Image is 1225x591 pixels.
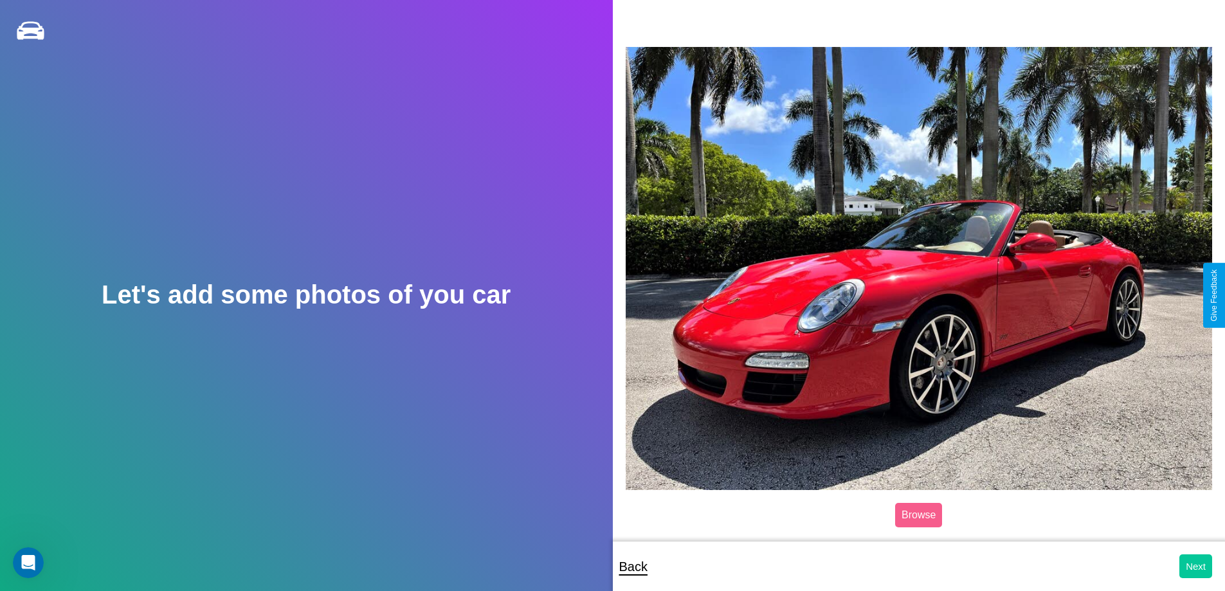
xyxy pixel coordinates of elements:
[619,555,648,578] p: Back
[1179,554,1212,578] button: Next
[1210,269,1219,322] div: Give Feedback
[626,47,1213,489] img: posted
[895,503,942,527] label: Browse
[13,547,44,578] iframe: Intercom live chat
[102,280,511,309] h2: Let's add some photos of you car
